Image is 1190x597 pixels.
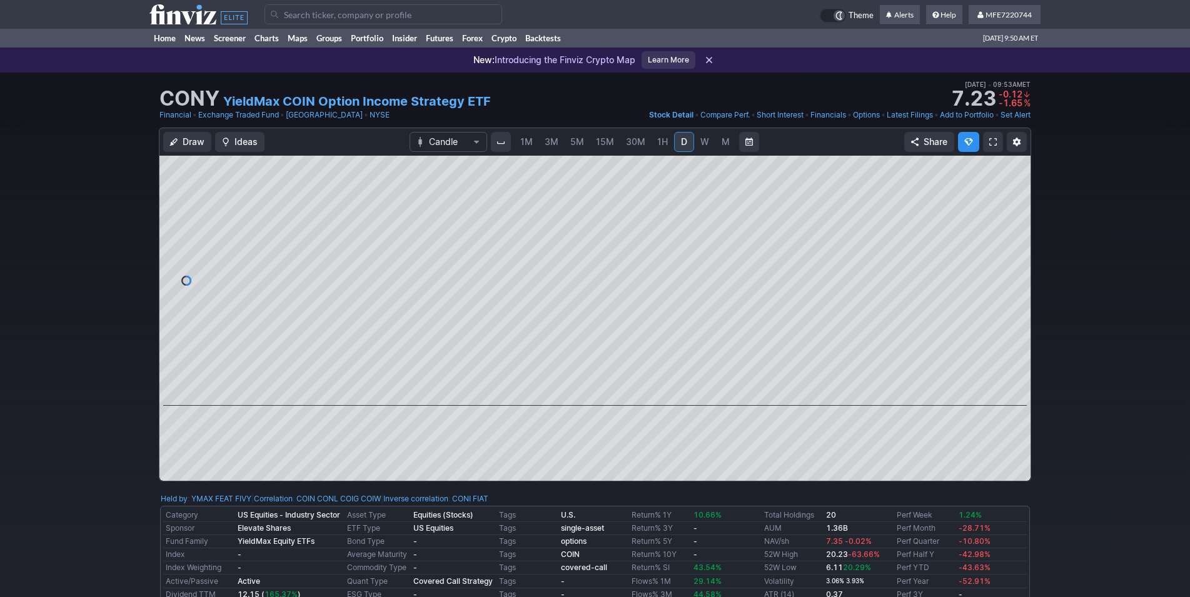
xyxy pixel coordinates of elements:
[163,522,235,535] td: Sponsor
[762,522,824,535] td: AUM
[894,535,956,548] td: Perf Quarter
[762,561,824,574] td: 52W Low
[695,109,699,121] span: •
[847,109,852,121] span: •
[934,109,939,121] span: •
[413,510,473,519] b: Equities (Stocks)
[1001,109,1031,121] a: Set Alert
[161,494,188,503] a: Held by
[234,136,258,148] span: Ideas
[361,493,381,505] a: COIW
[853,109,880,121] a: Options
[845,536,872,546] span: -0.02%
[629,561,691,574] td: Return% SI
[545,136,558,147] span: 3M
[570,136,584,147] span: 5M
[881,109,885,121] span: •
[826,510,836,519] b: 20
[370,109,390,121] a: NYSE
[826,578,864,584] small: 3.06% 3.93%
[163,535,235,548] td: Fund Family
[413,536,417,546] b: -
[413,576,493,586] b: Covered Call Strategy
[805,109,809,121] span: •
[539,132,564,152] a: 3M
[693,510,722,519] span: 10.66%
[561,563,607,572] a: covered-call
[346,29,388,48] a: Portfolio
[629,548,691,561] td: Return% 10Y
[999,98,1022,108] span: -1.65
[312,29,346,48] a: Groups
[674,132,694,152] a: D
[700,136,709,147] span: W
[894,574,956,588] td: Perf Year
[887,109,933,121] a: Latest Filings
[345,548,411,561] td: Average Maturity
[317,493,338,505] a: CONL
[590,132,620,152] a: 15M
[722,136,730,147] span: M
[521,29,565,48] a: Backtests
[826,563,871,572] b: 6.11
[849,9,874,23] span: Theme
[762,574,824,588] td: Volatility
[473,54,635,66] p: Introducing the Finviz Crypto Map
[565,132,590,152] a: 5M
[965,79,1031,90] span: [DATE] 09:53AM ET
[693,536,697,546] b: -
[561,536,587,546] a: options
[161,493,251,505] div: :
[1024,98,1031,108] span: %
[345,522,411,535] td: ETF Type
[894,561,956,574] td: Perf YTD
[561,576,565,586] b: -
[739,132,759,152] button: Range
[940,109,994,121] a: Add to Portfolio
[473,493,488,505] a: FIAT
[345,574,411,588] td: Quant Type
[629,535,691,548] td: Return% 5Y
[810,109,846,121] a: Financials
[695,132,715,152] a: W
[383,494,448,503] a: Inverse correlation
[458,29,487,48] a: Forex
[191,493,213,505] a: YMAX
[894,522,956,535] td: Perf Month
[265,4,502,24] input: Search
[238,510,340,519] b: US Equities - Industry Sector
[959,536,991,546] span: -10.80%
[1007,132,1027,152] button: Chart Settings
[163,132,211,152] button: Draw
[364,109,368,121] span: •
[715,132,735,152] a: M
[826,523,848,533] b: 1.36B
[959,510,982,519] span: 1.24%
[159,109,191,121] a: Financial
[238,576,260,586] b: Active
[959,549,991,559] span: -42.98%
[693,523,697,533] b: -
[209,29,250,48] a: Screener
[410,132,487,152] button: Chart Type
[843,563,871,572] span: 20.29%
[762,548,824,561] td: 52W High
[959,523,991,533] span: -28.71%
[649,109,693,121] a: Stock Detail
[520,136,533,147] span: 1M
[762,535,824,548] td: NAV/sh
[652,132,673,152] a: 1H
[413,563,417,572] b: -
[149,29,180,48] a: Home
[345,561,411,574] td: Commodity Type
[969,5,1041,25] a: MFE7220744
[250,29,283,48] a: Charts
[626,136,645,147] span: 30M
[413,549,417,559] b: -
[620,132,651,152] a: 30M
[880,5,920,25] a: Alerts
[180,29,209,48] a: News
[238,563,241,572] b: -
[561,549,580,559] a: COIN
